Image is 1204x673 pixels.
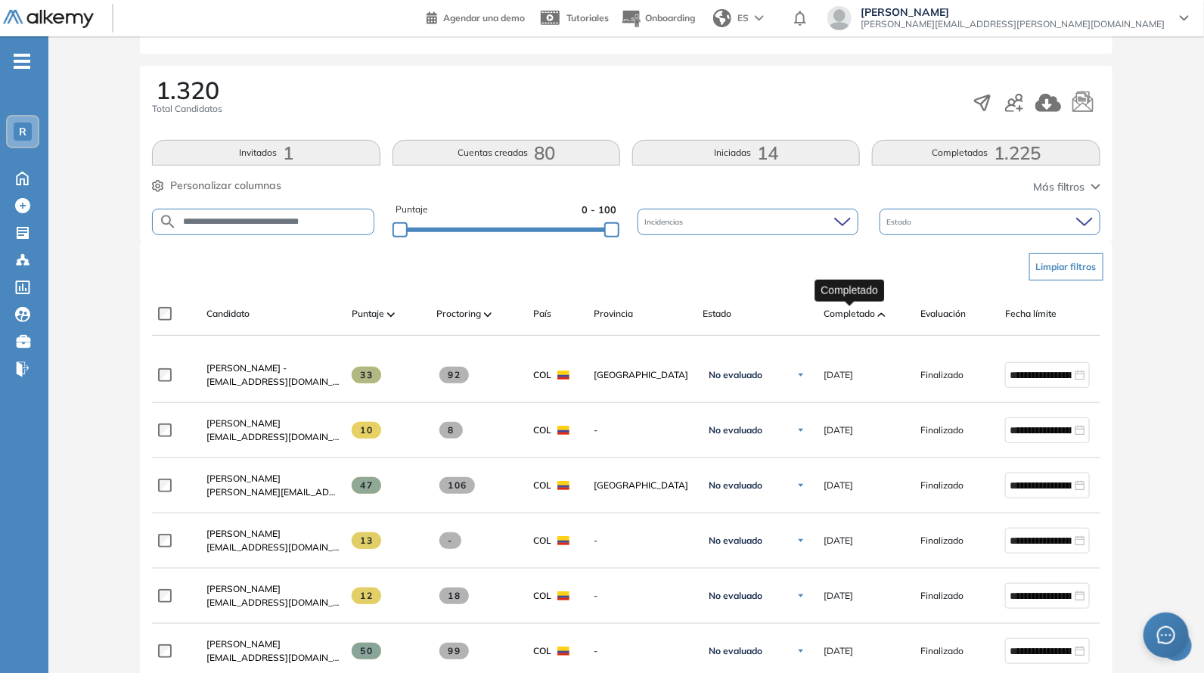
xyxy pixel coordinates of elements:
span: [DATE] [824,534,853,547]
a: Agendar una demo [427,8,525,26]
span: 13 [352,532,381,549]
span: Incidencias [645,216,687,228]
span: [DATE] [824,644,853,658]
span: 33 [352,367,381,383]
span: 106 [439,477,475,494]
span: Finalizado [920,644,964,658]
img: world [713,9,731,27]
span: Evaluación [920,307,966,321]
span: [PERSON_NAME] [206,417,281,429]
span: COL [533,644,551,658]
span: [GEOGRAPHIC_DATA] [594,479,690,492]
button: Personalizar columnas [152,178,281,194]
span: 18 [439,588,469,604]
span: Fecha límite [1005,307,1057,321]
span: [PERSON_NAME][EMAIL_ADDRESS][PERSON_NAME][DOMAIN_NAME] [861,18,1165,30]
span: - [594,423,690,437]
img: [missing "en.ARROW_ALT" translation] [387,312,395,317]
img: COL [557,426,569,435]
span: [PERSON_NAME] [206,473,281,484]
span: COL [533,423,551,437]
span: 10 [352,422,381,439]
img: Ícono de flecha [796,371,805,380]
a: [PERSON_NAME] [206,417,340,430]
button: Cuentas creadas80 [393,140,620,166]
span: COL [533,534,551,547]
div: Incidencias [638,209,858,235]
span: Puntaje [352,307,384,321]
span: COL [533,479,551,492]
img: Ícono de flecha [796,481,805,490]
span: Finalizado [920,368,964,382]
button: Completadas1.225 [872,140,1100,166]
span: Onboarding [645,12,695,23]
span: [DATE] [824,423,853,437]
span: No evaluado [709,479,762,492]
span: - [594,644,690,658]
button: Más filtros [1034,179,1100,195]
button: Iniciadas14 [632,140,860,166]
span: [EMAIL_ADDRESS][DOMAIN_NAME] [206,430,340,444]
img: COL [557,371,569,380]
a: [PERSON_NAME] [206,527,340,541]
span: [PERSON_NAME] [206,583,281,594]
span: 99 [439,643,469,659]
button: Invitados1 [152,140,380,166]
span: [EMAIL_ADDRESS][DOMAIN_NAME] [206,541,340,554]
div: Completado [815,279,885,301]
span: Total Candidatos [152,102,222,116]
span: Puntaje [396,203,428,217]
span: [GEOGRAPHIC_DATA] [594,368,690,382]
span: Provincia [594,307,633,321]
span: 0 - 100 [582,203,616,217]
img: COL [557,647,569,656]
span: Proctoring [436,307,481,321]
span: País [533,307,551,321]
img: arrow [755,15,764,21]
img: Ícono de flecha [796,536,805,545]
span: - [594,534,690,547]
span: 8 [439,422,463,439]
span: No evaluado [709,645,762,657]
img: Ícono de flecha [796,647,805,656]
img: SEARCH_ALT [159,212,177,231]
img: Ícono de flecha [796,591,805,600]
img: [missing "en.ARROW_ALT" translation] [878,312,886,317]
span: No evaluado [709,535,762,547]
a: [PERSON_NAME] [206,637,340,651]
span: No evaluado [709,424,762,436]
span: 12 [352,588,381,604]
span: Personalizar columnas [170,178,281,194]
span: message [1157,626,1175,644]
div: Estado [880,209,1100,235]
span: [PERSON_NAME] [861,6,1165,18]
span: Más filtros [1034,179,1085,195]
span: Completado [824,307,875,321]
img: [missing "en.ARROW_ALT" translation] [484,312,492,317]
span: Finalizado [920,479,964,492]
span: Finalizado [920,589,964,603]
span: Candidato [206,307,250,321]
span: [EMAIL_ADDRESS][DOMAIN_NAME] [206,596,340,609]
a: [PERSON_NAME] [206,472,340,485]
img: COL [557,536,569,545]
span: [EMAIL_ADDRESS][DOMAIN_NAME] [206,651,340,665]
span: - [594,589,690,603]
span: [EMAIL_ADDRESS][DOMAIN_NAME] [206,375,340,389]
button: Limpiar filtros [1029,253,1103,281]
span: Tutoriales [566,12,609,23]
span: [PERSON_NAME] [206,528,281,539]
span: No evaluado [709,369,762,381]
span: Estado [703,307,731,321]
span: COL [533,589,551,603]
span: [DATE] [824,479,853,492]
span: - [439,532,461,549]
span: 50 [352,643,381,659]
span: [PERSON_NAME] [206,638,281,650]
span: [PERSON_NAME][EMAIL_ADDRESS][DOMAIN_NAME] [206,485,340,499]
span: ES [737,11,749,25]
span: 47 [352,477,381,494]
i: - [14,60,30,63]
span: [PERSON_NAME] - [206,362,287,374]
button: Onboarding [621,2,695,35]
